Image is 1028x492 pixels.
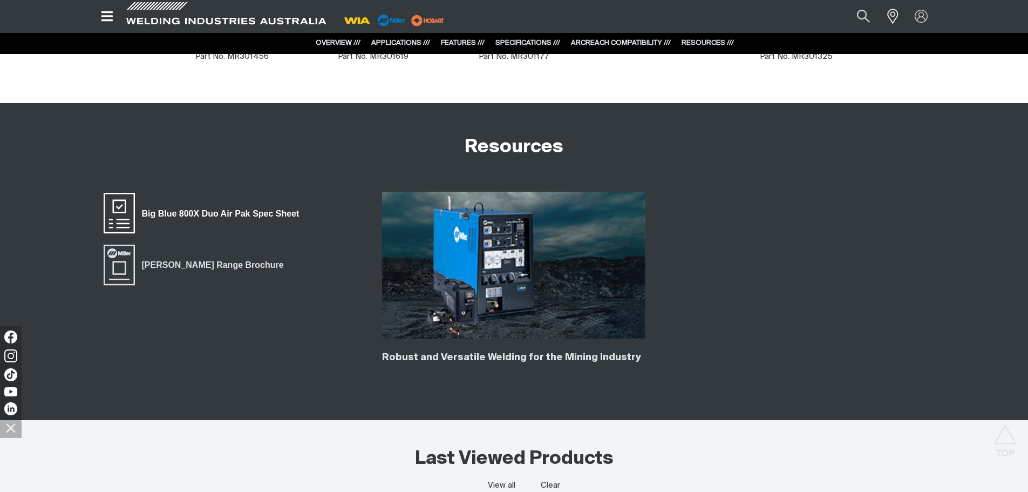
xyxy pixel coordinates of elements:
[135,258,291,272] span: [PERSON_NAME] Range Brochure
[415,447,614,471] h2: Last Viewed Products
[571,39,671,46] a: ARCREACH COMPATIBILITY ///
[465,136,563,159] h2: Resources
[316,39,360,46] a: OVERVIEW ///
[4,387,17,396] img: YouTube
[441,39,485,46] a: FEATURES ///
[382,192,645,339] img: Robust and versatile welding for the mining industry
[102,243,291,286] a: Miller Range Brochure
[682,39,734,46] a: RESOURCES ///
[2,419,20,437] img: hide socials
[408,16,447,24] a: miller
[408,12,447,29] img: miller
[308,51,438,63] p: Part No. MR301619
[495,39,560,46] a: SPECIFICATIONS ///
[135,206,307,220] span: Big Blue 800X Duo Air Pak Spec Sheet
[382,353,641,362] a: Robust and Versatile Welding for the Mining Industry
[167,51,297,63] p: Part No. MR301456
[371,39,430,46] a: APPLICATIONS ///
[449,51,579,63] p: Part No. MR301177
[731,51,861,63] p: Part No. MR301325
[102,192,307,235] a: Big Blue 800X Duo Air Pak Spec Sheet
[845,4,882,29] button: Search products
[831,4,881,29] input: Product name or item number...
[4,368,17,381] img: TikTok
[488,480,515,491] a: View all last viewed products
[993,424,1017,449] button: Scroll to top
[4,349,17,362] img: Instagram
[4,331,17,343] img: Facebook
[4,402,17,415] img: LinkedIn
